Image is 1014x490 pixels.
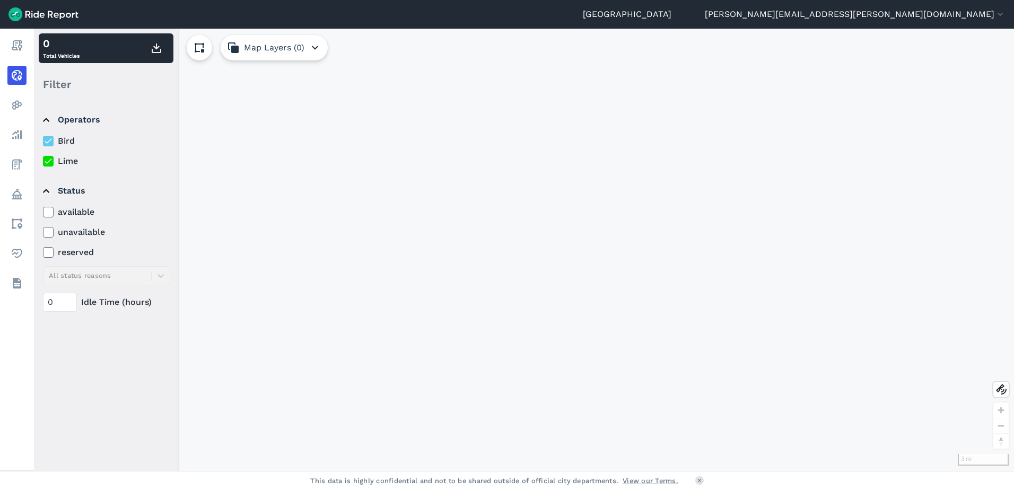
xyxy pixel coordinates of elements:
[39,68,173,101] div: Filter
[7,185,27,204] a: Policy
[623,476,678,486] a: View our Terms.
[43,206,170,218] label: available
[43,155,170,168] label: Lime
[221,35,328,60] button: Map Layers (0)
[7,155,27,174] a: Fees
[7,125,27,144] a: Analyze
[43,176,169,206] summary: Status
[8,7,78,21] img: Ride Report
[43,293,170,312] div: Idle Time (hours)
[7,214,27,233] a: Areas
[7,244,27,263] a: Health
[7,95,27,115] a: Heatmaps
[583,8,671,21] a: [GEOGRAPHIC_DATA]
[7,274,27,293] a: Datasets
[43,36,80,51] div: 0
[43,135,170,147] label: Bird
[7,36,27,55] a: Report
[7,66,27,85] a: Realtime
[43,246,170,259] label: reserved
[43,36,80,61] div: Total Vehicles
[34,29,1014,471] div: loading
[43,105,169,135] summary: Operators
[705,8,1006,21] button: [PERSON_NAME][EMAIL_ADDRESS][PERSON_NAME][DOMAIN_NAME]
[43,226,170,239] label: unavailable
